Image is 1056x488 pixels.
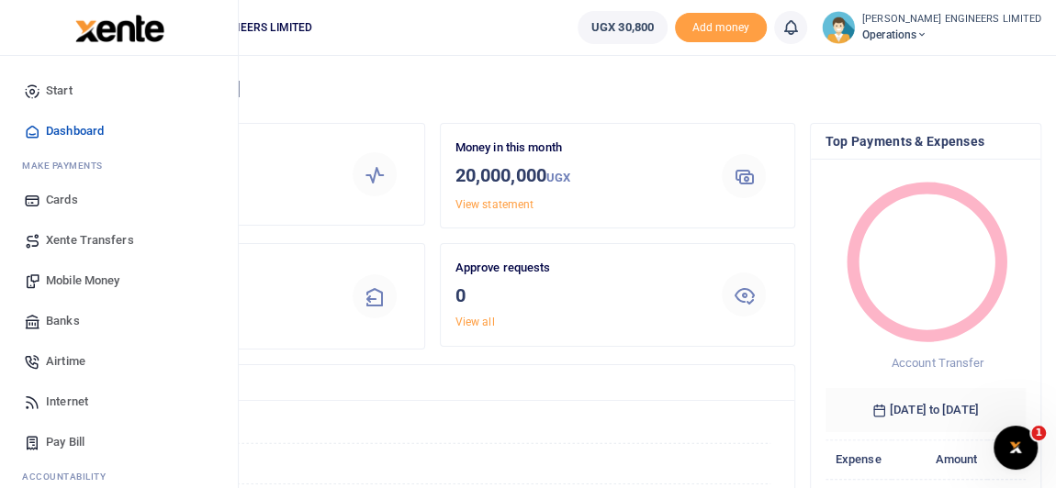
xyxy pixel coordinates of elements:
li: Wallet ballance [570,11,675,44]
a: Start [15,71,223,111]
span: Pay Bill [46,433,84,451]
h6: [DATE] to [DATE] [826,388,1027,432]
a: Airtime [15,341,223,382]
span: 1 [1031,426,1046,440]
span: Airtime [46,352,85,371]
span: Dashboard [46,122,104,140]
p: Approve requests [455,259,695,278]
a: UGX 30,800 [578,11,668,44]
span: Banks [46,312,80,330]
h4: Top Payments & Expenses [826,131,1027,151]
span: Cards [46,191,78,209]
span: UGX 30,800 [591,18,654,37]
li: M [15,151,223,180]
a: Banks [15,301,223,341]
a: Mobile Money [15,261,223,301]
img: profile-user [822,11,855,44]
a: Xente Transfers [15,220,223,261]
span: ake Payments [31,159,103,172]
span: Mobile Money [46,272,119,290]
span: Xente Transfers [46,231,134,250]
a: View all [455,316,495,328]
h4: Transactions Overview [85,372,780,393]
a: Pay Bill [15,422,223,462]
span: countability [36,470,106,483]
h3: 20,000,000 [455,161,695,192]
small: UGX [546,171,570,184]
a: Dashboard [15,111,223,151]
a: logo-small logo-large logo-large [73,20,164,34]
li: Toup your wallet [675,13,767,43]
a: View statement [455,198,534,211]
img: logo-large [75,15,164,42]
small: [PERSON_NAME] ENGINEERS LIMITED [862,12,1041,28]
th: Txns [987,439,1035,479]
h4: Hello [PERSON_NAME] [70,79,1041,99]
span: Account Transfer [891,356,983,370]
span: Operations [862,27,1041,43]
a: Internet [15,382,223,422]
iframe: Intercom live chat [994,426,1038,470]
span: Internet [46,393,88,411]
h3: 0 [455,282,695,309]
th: Amount [892,439,988,479]
span: Start [46,82,73,100]
span: Add money [675,13,767,43]
p: Money in this month [455,139,695,158]
a: Cards [15,180,223,220]
a: profile-user [PERSON_NAME] ENGINEERS LIMITED Operations [822,11,1041,44]
th: Expense [826,439,892,479]
a: Add money [675,19,767,33]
